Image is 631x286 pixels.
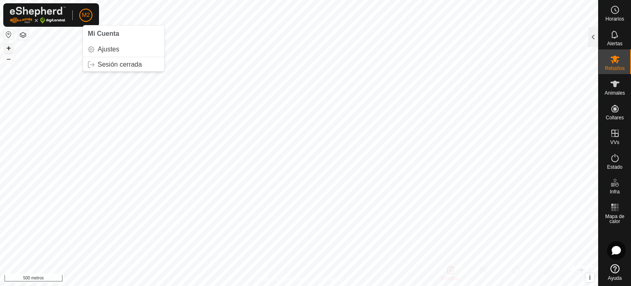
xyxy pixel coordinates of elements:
[610,189,619,195] font: Infra
[98,46,119,53] font: Ajustes
[605,65,624,71] font: Rebaños
[606,16,624,22] font: Horarios
[7,54,11,63] font: –
[599,261,631,284] a: Ayuda
[98,61,142,68] font: Sesión cerrada
[606,115,624,121] font: Collares
[83,58,164,71] a: Sesión cerrada
[10,7,66,23] img: Logotipo de Gallagher
[610,140,619,145] font: VVs
[257,276,304,282] font: Política de Privacidad
[257,275,304,283] a: Política de Privacidad
[607,164,622,170] font: Estado
[4,54,14,64] button: –
[82,12,90,18] font: M2
[585,273,594,282] button: i
[18,30,28,40] button: Capas del Mapa
[314,276,341,282] font: Contáctanos
[605,214,624,224] font: Mapa de calor
[83,43,164,56] a: Ajustes
[88,30,119,37] font: Mi Cuenta
[605,90,625,96] font: Animales
[589,274,591,281] font: i
[7,44,11,52] font: +
[607,41,622,47] font: Alertas
[4,30,14,40] button: Restablecer mapa
[608,275,622,281] font: Ayuda
[4,43,14,53] button: +
[314,275,341,283] a: Contáctanos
